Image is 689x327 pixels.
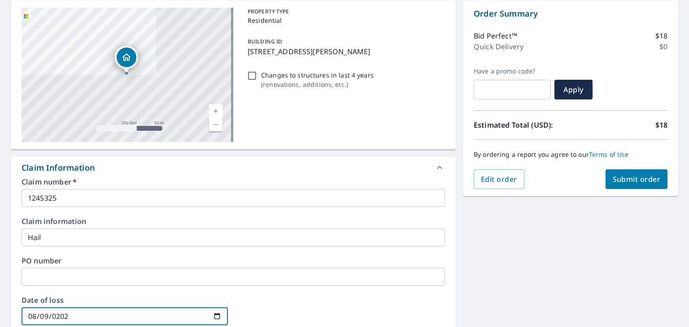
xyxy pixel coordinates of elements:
p: Changes to structures in last 4 years [261,70,374,80]
p: Estimated Total (USD): [474,120,571,130]
p: Order Summary [474,8,667,20]
button: Apply [554,80,593,99]
button: Submit order [606,169,668,189]
p: Bid Perfect™ [474,30,517,41]
div: Dropped pin, building 1, Residential property, 2215 Folwell Dr SW Rochester, MN 55902 [115,46,138,73]
p: Quick Delivery [474,41,523,52]
div: Claim Information [22,162,95,174]
button: Edit order [474,169,524,189]
p: $0 [659,41,667,52]
label: PO number [22,257,445,264]
p: BUILDING ID [248,38,282,45]
label: Claim information [22,218,445,225]
label: Date of loss [22,297,228,304]
p: $18 [655,30,667,41]
p: ( renovations, additions, etc. ) [261,80,374,89]
p: [STREET_ADDRESS][PERSON_NAME] [248,46,441,57]
div: Claim Information [11,157,456,178]
label: Have a promo code? [474,67,551,75]
a: Terms of Use [589,150,629,159]
p: $18 [655,120,667,130]
label: Claim number [22,178,445,185]
span: Submit order [613,174,661,184]
span: Apply [562,85,585,95]
p: Residential [248,16,441,25]
a: Current Level 17, Zoom Out [209,118,222,131]
span: Edit order [481,174,517,184]
a: Current Level 17, Zoom In [209,104,222,118]
p: By ordering a report you agree to our [474,151,667,159]
p: PROPERTY TYPE [248,8,441,16]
